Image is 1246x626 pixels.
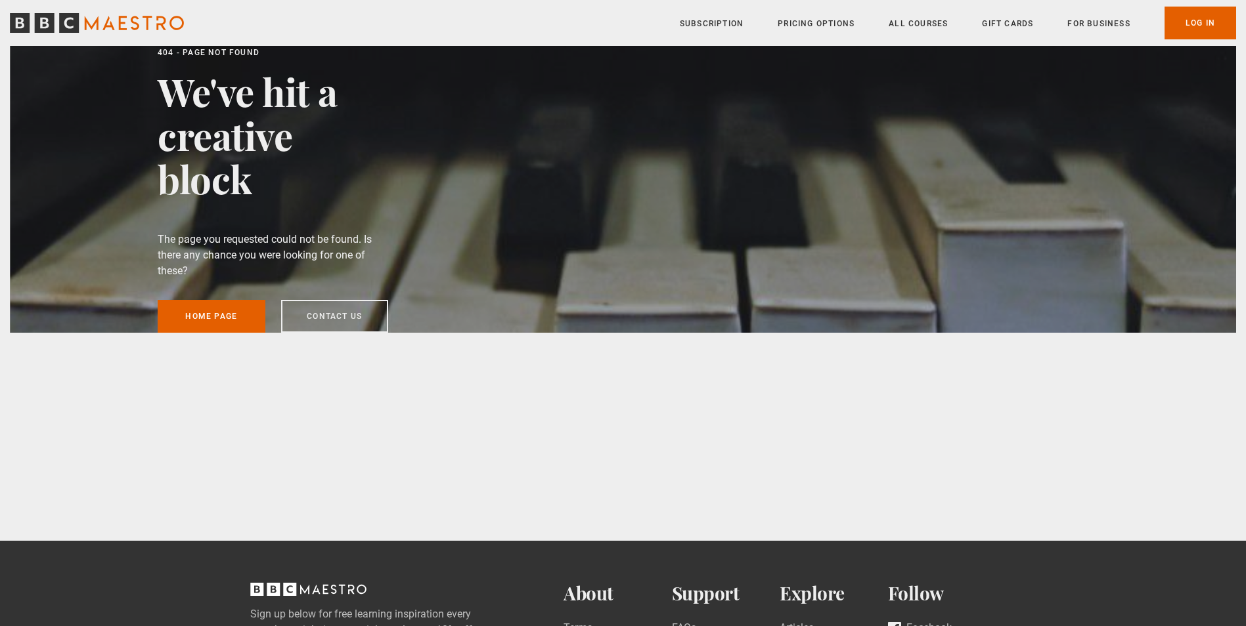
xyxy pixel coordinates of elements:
[10,13,184,33] svg: BBC Maestro
[564,583,672,604] h2: About
[158,232,388,279] p: The page you requested could not be found. Is there any chance you were looking for one of these?
[889,17,948,30] a: All Courses
[250,587,367,600] a: BBC Maestro, back to top
[250,583,367,596] svg: BBC Maestro, back to top
[778,17,855,30] a: Pricing Options
[1165,7,1236,39] a: Log In
[982,17,1033,30] a: Gift Cards
[158,70,388,199] h1: We've hit a creative block
[680,7,1236,39] nav: Primary
[158,46,388,59] div: 404 - Page Not Found
[888,583,996,604] h2: Follow
[780,583,888,604] h2: Explore
[1067,17,1130,30] a: For business
[158,300,265,333] a: Home page
[680,17,744,30] a: Subscription
[672,583,780,604] h2: Support
[281,300,388,333] a: Contact us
